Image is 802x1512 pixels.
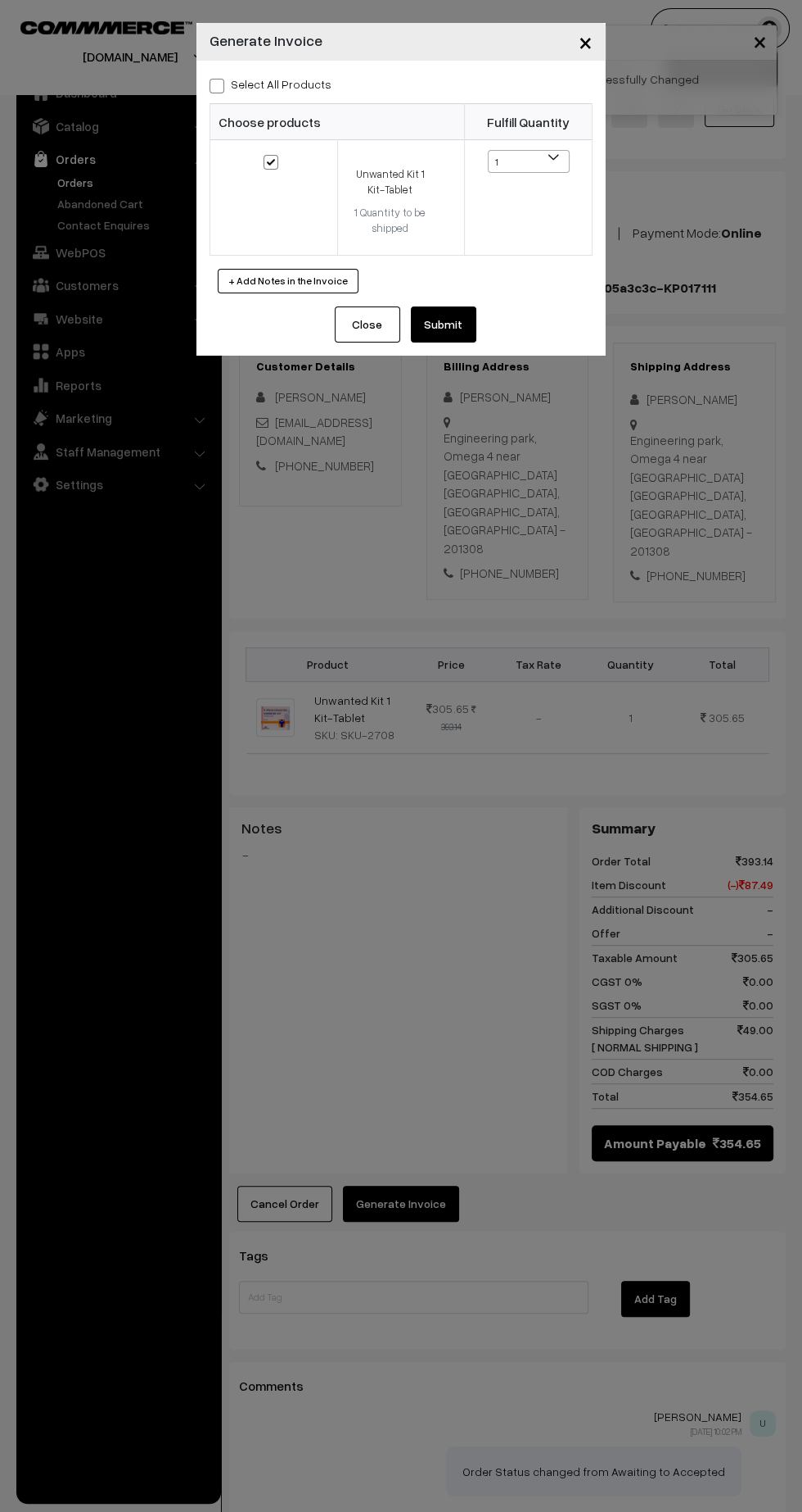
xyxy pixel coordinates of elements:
[218,269,358,293] button: + Add Notes in the Invoice
[210,104,465,140] th: Choose products
[411,306,476,343] button: Submit
[489,151,569,174] span: 1
[348,205,433,237] div: 1 Quantity to be shipped
[210,30,322,52] h4: Generate Invoice
[579,26,592,57] span: ×
[488,150,570,173] span: 1
[465,104,592,140] th: Fulfill Quantity
[565,16,606,67] button: Close
[210,75,331,93] label: Select all Products
[348,166,433,198] div: Unwanted Kit 1 Kit-Tablet
[335,306,400,343] button: Close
